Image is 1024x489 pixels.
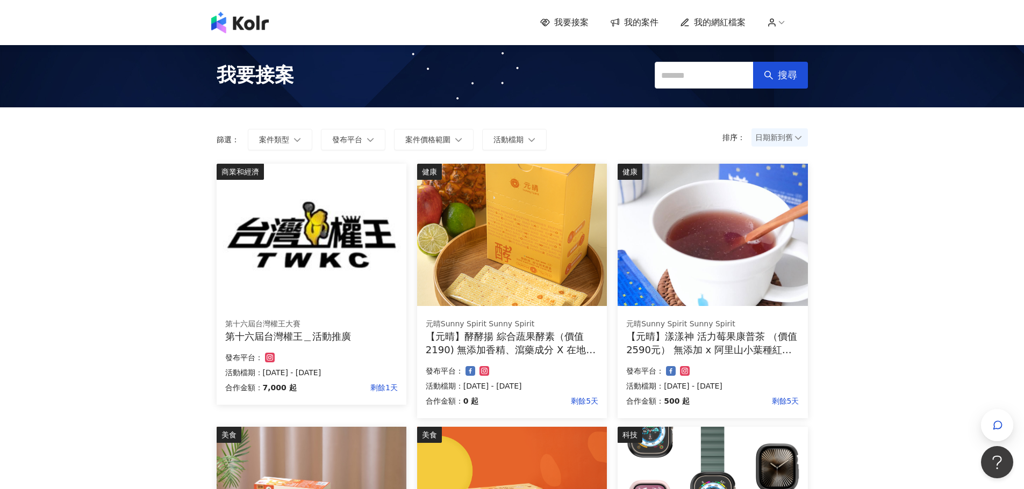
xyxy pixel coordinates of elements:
[225,366,398,379] p: 活動檔期：[DATE] - [DATE]
[778,69,797,81] span: 搜尋
[259,135,289,144] span: 案件類型
[626,395,664,407] p: 合作金額：
[225,351,263,364] p: 發布平台：
[554,17,589,28] span: 我要接案
[482,129,547,150] button: 活動檔期
[540,17,589,28] a: 我要接案
[981,446,1013,478] iframe: Help Scout Beacon - Open
[690,395,799,407] p: 剩餘5天
[426,319,598,330] div: 元晴Sunny Spirit Sunny Spirit
[426,379,598,392] p: 活動檔期：[DATE] - [DATE]
[764,70,774,80] span: search
[426,395,463,407] p: 合作金額：
[217,164,264,180] div: 商業和經濟
[694,17,746,28] span: 我的網紅檔案
[478,395,598,407] p: 剩餘5天
[426,364,463,377] p: 發布平台：
[417,164,607,306] img: 酵酵揚｜綜合蔬果酵素
[626,379,799,392] p: 活動檔期：[DATE] - [DATE]
[753,62,808,89] button: 搜尋
[626,319,799,330] div: 元晴Sunny Spirit Sunny Spirit
[417,164,442,180] div: 健康
[664,395,690,407] p: 500 起
[626,330,799,356] div: 【元晴】漾漾神 活力莓果康普茶 （價值2590元） 無添加 x 阿里山小葉種紅茶 x 多國專利原料 x 營養博士科研
[225,330,398,343] div: 第十六屆台灣權王＿活動推廣
[332,135,362,144] span: 發布平台
[217,135,239,144] p: 篩選：
[618,164,807,306] img: 漾漾神｜活力莓果康普茶沖泡粉
[493,135,524,144] span: 活動檔期
[211,12,269,33] img: logo
[405,135,450,144] span: 案件價格範圍
[680,17,746,28] a: 我的網紅檔案
[225,381,263,394] p: 合作金額：
[624,17,658,28] span: 我的案件
[755,129,804,145] span: 日期新到舊
[263,381,297,394] p: 7,000 起
[217,62,294,89] span: 我要接案
[217,427,241,443] div: 美食
[248,129,312,150] button: 案件類型
[610,17,658,28] a: 我的案件
[626,364,664,377] p: 發布平台：
[417,427,442,443] div: 美食
[297,381,398,394] p: 剩餘1天
[426,330,598,356] div: 【元晴】酵酵揚 綜合蔬果酵素（價值2190) 無添加香精、瀉藥成分 X 在地小農蔬果萃取 x 營養博士科研
[225,319,398,330] div: 第十六屆台灣權王大賽
[321,129,385,150] button: 發布平台
[394,129,474,150] button: 案件價格範圍
[463,395,479,407] p: 0 起
[722,133,751,142] p: 排序：
[618,427,642,443] div: 科技
[618,164,642,180] div: 健康
[217,164,406,306] img: 第十六屆台灣權王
